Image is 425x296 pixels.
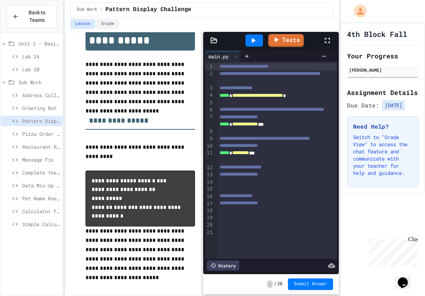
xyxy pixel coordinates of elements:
div: 13 [205,171,214,178]
span: Pet Name Keeper [22,195,60,202]
div: 7 [205,114,214,128]
span: Message Fix [22,156,60,163]
div: 8 [205,128,214,135]
span: Sub Work [77,7,97,13]
span: Lab 2B [22,66,60,73]
div: Chat with us now!Close [3,3,49,46]
div: main.py [205,53,232,60]
h3: Need Help? [353,122,412,131]
span: Pattern Display Challenge [22,117,60,125]
span: Restaurant Reservation System [22,143,60,151]
div: History [207,261,239,271]
button: Lesson [70,19,95,29]
span: Pizza Order Calculator [22,130,60,138]
div: 6 [205,106,214,114]
span: [DATE] [382,100,405,110]
a: Tests [268,34,304,47]
div: 3 [205,85,214,92]
span: 20 [277,281,282,287]
div: 17 [205,200,214,207]
span: - [267,281,273,288]
button: Back to Teams [6,5,57,28]
span: Simple Calculator [22,220,60,228]
span: Data Mix-Up Fix [22,182,60,189]
span: Complete the Greeting [22,169,60,176]
iframe: chat widget [366,236,418,267]
div: 4 [205,92,214,99]
button: Submit Answer [288,278,333,290]
div: [PERSON_NAME] [349,67,416,73]
div: main.py [205,51,241,62]
iframe: chat widget [395,267,418,289]
span: Greeting Bot [22,104,60,112]
div: 1 [205,63,214,70]
p: Switch to "Grade View" to access the chat feature and communicate with your teacher for help and ... [353,134,412,177]
div: 5 [205,99,214,106]
h2: Assignment Details [347,87,419,97]
h1: 4th Block Fall [347,29,407,39]
span: Due Date: [347,101,379,110]
div: 15 [205,186,214,193]
div: 16 [205,193,214,200]
span: Submit Answer [294,281,327,287]
span: / [274,281,277,287]
span: Unit 2 - Basics of Python [19,40,60,47]
span: Back to Teams [23,9,51,24]
div: 18 [205,207,214,214]
h2: Your Progress [347,51,419,61]
span: Sub Work [19,78,60,86]
span: / [100,7,103,13]
div: 2 [205,70,214,85]
div: My Account [346,3,368,19]
div: 10 [205,143,214,150]
div: 9 [205,135,214,143]
span: Pattern Display Challenge [106,5,191,14]
div: 20 [205,221,214,229]
div: 14 [205,179,214,186]
button: Grade [97,19,119,29]
div: 21 [205,229,214,236]
span: Address Collector Fix [22,91,60,99]
div: 19 [205,214,214,221]
div: 12 [205,164,214,171]
div: 11 [205,149,214,164]
span: Calculator Fix [22,207,60,215]
span: Lab 2A [22,53,60,60]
